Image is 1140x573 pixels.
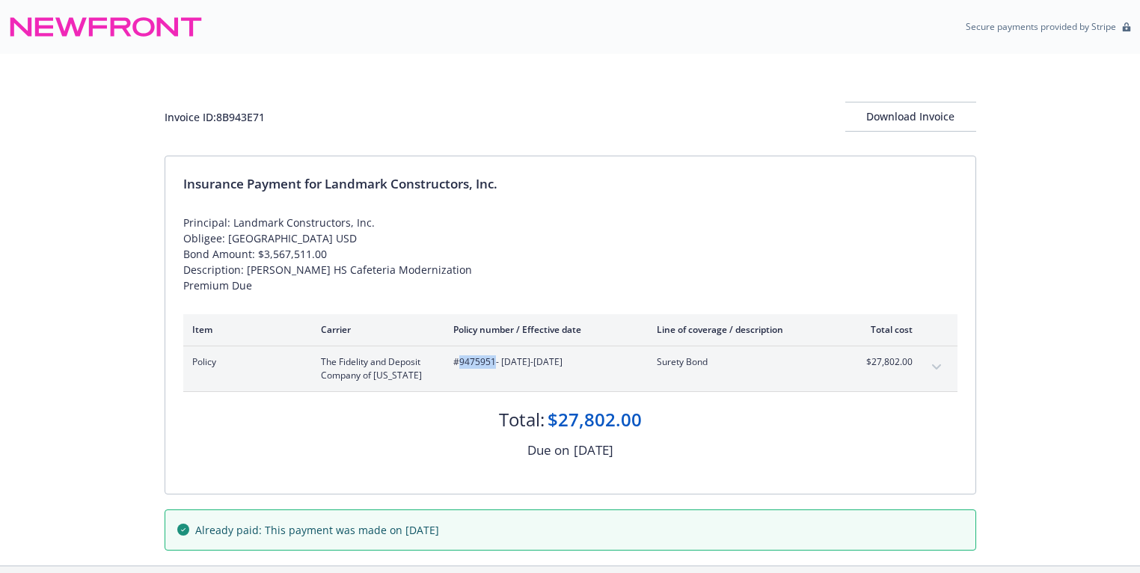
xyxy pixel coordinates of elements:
span: The Fidelity and Deposit Company of [US_STATE] [321,355,429,382]
span: Policy [192,355,297,369]
div: Insurance Payment for Landmark Constructors, Inc. [183,174,957,194]
div: Line of coverage / description [657,323,833,336]
span: Surety Bond [657,355,833,369]
button: Download Invoice [845,102,976,132]
div: Invoice ID: 8B943E71 [165,109,265,125]
div: PolicyThe Fidelity and Deposit Company of [US_STATE]#9475951- [DATE]-[DATE]Surety Bond$27,802.00e... [183,346,957,391]
div: $27,802.00 [548,407,642,432]
p: Secure payments provided by Stripe [966,20,1116,33]
span: $27,802.00 [856,355,913,369]
div: Principal: Landmark Constructors, Inc. Obligee: [GEOGRAPHIC_DATA] USD Bond Amount: $3,567,511.00 ... [183,215,957,293]
button: expand content [925,355,949,379]
div: Item [192,323,297,336]
div: Policy number / Effective date [453,323,633,336]
div: Total: [499,407,545,432]
div: Download Invoice [845,102,976,131]
div: Due on [527,441,569,460]
span: #9475951 - [DATE]-[DATE] [453,355,633,369]
div: [DATE] [574,441,613,460]
div: Total cost [856,323,913,336]
div: Carrier [321,323,429,336]
span: Already paid: This payment was made on [DATE] [195,522,439,538]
